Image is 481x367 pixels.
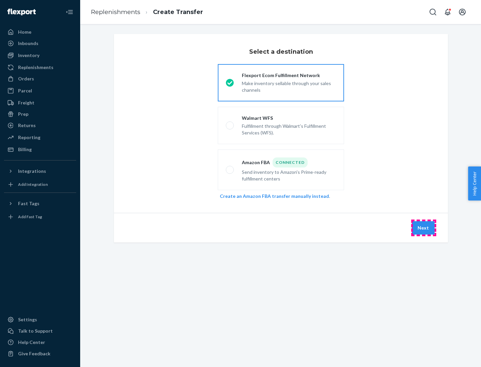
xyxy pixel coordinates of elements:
[242,79,336,93] div: Make inventory sellable through your sales channels
[91,8,140,16] a: Replenishments
[4,73,76,84] a: Orders
[4,120,76,131] a: Returns
[18,168,46,174] div: Integrations
[18,146,32,153] div: Billing
[86,2,208,22] ol: breadcrumbs
[18,328,53,334] div: Talk to Support
[18,99,34,106] div: Freight
[4,348,76,359] button: Give Feedback
[18,64,53,71] div: Replenishments
[18,181,48,187] div: Add Integration
[220,193,329,199] a: Create an Amazon FBA transfer manually instead
[18,75,34,82] div: Orders
[4,326,76,336] a: Talk to Support
[18,200,39,207] div: Fast Tags
[273,157,308,167] div: Connected
[242,72,336,79] div: Flexport Ecom Fulfillment Network
[18,122,36,129] div: Returns
[18,29,31,35] div: Home
[468,166,481,201] button: Help Center
[7,9,36,15] img: Flexport logo
[4,132,76,143] a: Reporting
[18,339,45,346] div: Help Center
[4,85,76,96] a: Parcel
[18,52,39,59] div: Inventory
[456,5,469,19] button: Open account menu
[4,38,76,49] a: Inbounds
[4,314,76,325] a: Settings
[4,50,76,61] a: Inventory
[18,350,50,357] div: Give Feedback
[220,193,342,200] div: .
[4,144,76,155] a: Billing
[18,40,38,47] div: Inbounds
[412,221,435,235] button: Next
[242,121,336,136] div: Fulfillment through Walmart's Fulfillment Services (WFS).
[4,109,76,119] a: Prep
[4,62,76,73] a: Replenishments
[4,166,76,176] button: Integrations
[63,5,76,19] button: Close Navigation
[4,198,76,209] button: Fast Tags
[242,157,336,167] div: Amazon FBA
[242,167,336,182] div: Send inventory to Amazon's Prime-ready fulfillment centers
[18,214,42,220] div: Add Fast Tag
[4,337,76,348] a: Help Center
[4,179,76,190] a: Add Integration
[153,8,203,16] a: Create Transfer
[4,27,76,37] a: Home
[18,134,40,141] div: Reporting
[18,111,28,117] div: Prep
[441,5,454,19] button: Open notifications
[18,87,32,94] div: Parcel
[426,5,440,19] button: Open Search Box
[4,212,76,222] a: Add Fast Tag
[18,316,37,323] div: Settings
[249,47,313,56] h3: Select a destination
[242,115,336,121] div: Walmart WFS
[4,97,76,108] a: Freight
